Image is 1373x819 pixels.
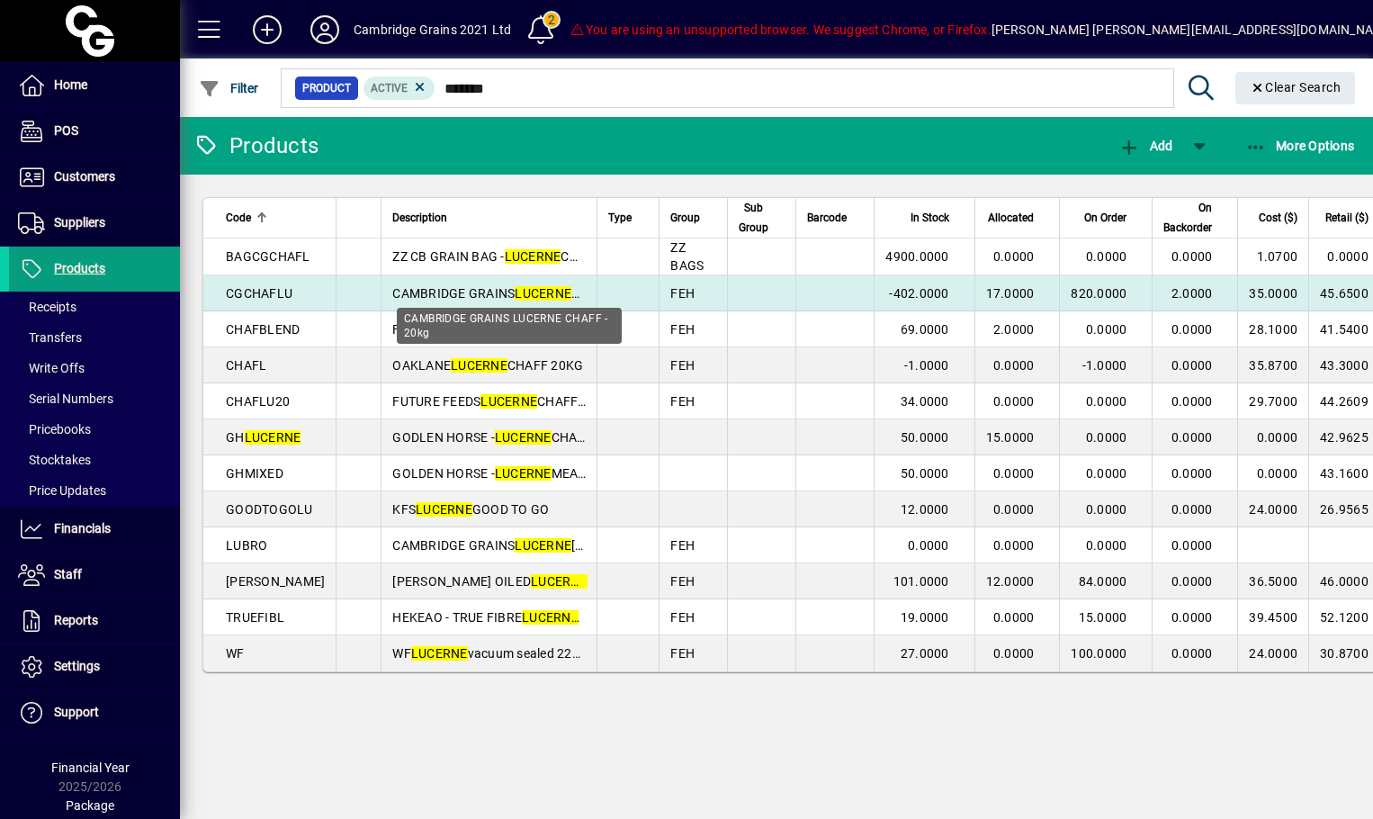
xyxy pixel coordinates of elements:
span: Clear Search [1250,80,1342,94]
div: Sub Group [739,198,785,238]
span: 17.0000 [986,286,1035,301]
a: Settings [9,644,180,689]
span: Price Updates [18,483,106,498]
span: 50.0000 [901,466,949,481]
em: LUCERNE [480,394,537,409]
span: 0.0000 [993,502,1035,517]
span: Home [54,77,87,92]
td: 29.7000 [1237,383,1308,419]
em: LUCERNE [515,286,571,301]
span: FEH [670,538,695,553]
span: 0.0000 [1086,394,1127,409]
span: Receipts [18,300,76,314]
td: 1.0700 [1237,238,1308,275]
td: 39.4500 [1237,599,1308,635]
span: Type [608,208,632,228]
a: Transfers [9,322,180,353]
span: -1.0000 [1082,358,1127,373]
span: 12.0000 [986,574,1035,589]
button: Profile [296,13,354,46]
span: Group [670,208,700,228]
span: 84.0000 [1079,574,1127,589]
span: Serial Numbers [18,391,113,406]
div: Cambridge Grains 2021 Ltd [354,15,511,44]
span: Suppliers [54,215,105,229]
a: Write Offs [9,353,180,383]
span: 0.0000 [993,466,1035,481]
em: LUCERNE [411,646,468,661]
span: FEH [670,574,695,589]
span: 0.0000 [1171,358,1213,373]
span: 0.0000 [993,394,1035,409]
span: 0.0000 [1171,430,1213,445]
span: In Stock [911,208,949,228]
span: CAMBRIDGE GRAINS CHAFF - 20kg [392,286,651,301]
span: 15.0000 [1079,610,1127,625]
span: 0.0000 [1171,610,1213,625]
span: 0.0000 [1171,502,1213,517]
span: 0.0000 [1171,394,1213,409]
a: Price Updates [9,475,180,506]
span: 0.0000 [1086,466,1127,481]
span: 0.0000 [993,610,1035,625]
span: Staff [54,567,82,581]
a: Stocktakes [9,445,180,475]
span: Barcode [807,208,847,228]
span: Package [66,798,114,813]
span: 820.0000 [1071,286,1126,301]
em: LUCERNE [505,249,561,264]
span: Stocktakes [18,453,91,467]
span: Financial Year [51,760,130,775]
span: CHAFL [226,358,266,373]
button: Add [238,13,296,46]
span: More Options [1245,139,1355,153]
td: 0.0000 [1237,419,1308,455]
span: GHMIXED [226,466,283,481]
span: 100.0000 [1071,646,1126,661]
div: On Order [1071,208,1143,228]
td: 24.0000 [1237,491,1308,527]
span: 0.0000 [1171,466,1213,481]
span: You are using an unsupported browser. We suggest Chrome, or Firefox. [570,22,991,37]
div: Allocated [986,208,1051,228]
span: CHAFLU20 [226,394,290,409]
td: 35.0000 [1237,275,1308,311]
span: Write Offs [18,361,85,375]
span: 0.0000 [1086,502,1127,517]
span: GOODTOGOLU [226,502,313,517]
span: FEH [670,610,695,625]
span: On Order [1084,208,1126,228]
span: CHAFBLEND [226,322,300,337]
span: CGCHAFLU [226,286,292,301]
span: KFS GOOD TO GO [392,502,549,517]
span: 0.0000 [1171,538,1213,553]
a: Serial Numbers [9,383,180,414]
span: 2.0000 [1171,286,1213,301]
em: LUCERNE [515,538,571,553]
span: 0.0000 [1171,249,1213,264]
span: GODLEN HORSE - CHAFF 20KG [392,430,627,445]
span: FEH [670,358,695,373]
span: -402.0000 [889,286,948,301]
a: Customers [9,155,180,200]
span: Transfers [18,330,82,345]
span: Support [54,705,99,719]
span: Settings [54,659,100,673]
span: Retail ($) [1325,208,1369,228]
span: 0.0000 [1086,538,1127,553]
span: FEH [670,646,695,661]
span: FEH [670,322,695,337]
span: 0.0000 [1086,322,1127,337]
span: FUTURE FEEDS /MEADOW MIX CHAFF 20KG [392,322,703,337]
span: FEH [670,286,695,301]
span: CAMBRIDGE GRAINS [PERSON_NAME] - 20kg [392,538,709,553]
span: [PERSON_NAME] [226,574,325,589]
span: 0.0000 [993,249,1035,264]
button: More Options [1241,130,1360,162]
em: LUCERNE [531,574,588,589]
span: 19.0000 [901,610,949,625]
span: 0.0000 [1171,574,1213,589]
span: 15.0000 [986,430,1035,445]
span: On Backorder [1163,198,1212,238]
span: 2.0000 [993,322,1035,337]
